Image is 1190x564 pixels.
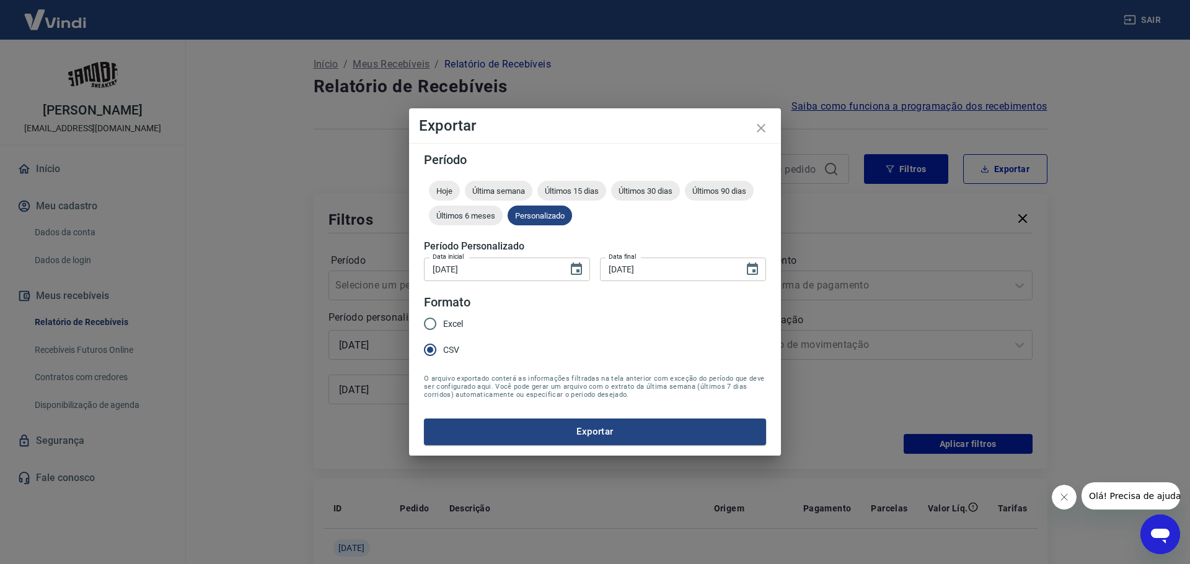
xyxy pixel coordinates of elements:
span: Últimos 15 dias [537,186,606,196]
div: Hoje [429,181,460,201]
h4: Exportar [419,118,771,133]
iframe: Botão para abrir a janela de mensagens [1140,514,1180,554]
iframe: Fechar mensagem [1052,485,1077,510]
legend: Formato [424,293,470,311]
div: Últimos 30 dias [611,181,680,201]
span: Olá! Precisa de ajuda? [7,9,104,19]
span: CSV [443,344,459,357]
div: Últimos 6 meses [429,206,503,225]
span: Excel [443,318,463,331]
label: Data final [609,252,637,261]
button: close [746,113,776,143]
input: DD/MM/YYYY [424,258,559,280]
button: Choose date, selected date is 1 de jan de 2025 [564,257,589,282]
span: Última semana [465,186,532,196]
h5: Período Personalizado [424,240,766,253]
div: Últimos 15 dias [537,181,606,201]
span: Últimos 90 dias [685,186,754,196]
div: Últimos 90 dias [685,181,754,201]
span: Últimos 6 meses [429,211,503,220]
div: Personalizado [508,206,572,225]
span: Personalizado [508,211,572,220]
h5: Período [424,154,766,166]
button: Exportar [424,419,766,445]
span: Hoje [429,186,460,196]
input: DD/MM/YYYY [600,258,735,280]
button: Choose date, selected date is 31 de jan de 2025 [740,257,765,282]
span: Últimos 30 dias [611,186,680,196]
span: O arquivo exportado conterá as informações filtradas na tela anterior com exceção do período que ... [424,375,766,399]
iframe: Mensagem da empresa [1082,482,1180,510]
label: Data inicial [433,252,464,261]
div: Última semana [465,181,532,201]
